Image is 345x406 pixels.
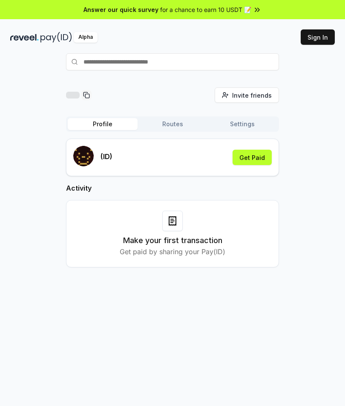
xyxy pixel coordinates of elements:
span: for a chance to earn 10 USDT 📝 [160,5,251,14]
button: Get Paid [233,150,272,165]
button: Profile [68,118,138,130]
button: Settings [207,118,277,130]
p: (ID) [101,151,112,162]
h3: Make your first transaction [123,235,222,246]
button: Invite friends [215,87,279,103]
button: Sign In [301,29,335,45]
div: Alpha [74,32,98,43]
img: reveel_dark [10,32,39,43]
button: Routes [138,118,207,130]
span: Invite friends [232,91,272,100]
h2: Activity [66,183,279,193]
img: pay_id [40,32,72,43]
p: Get paid by sharing your Pay(ID) [120,246,225,257]
span: Answer our quick survey [83,5,158,14]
